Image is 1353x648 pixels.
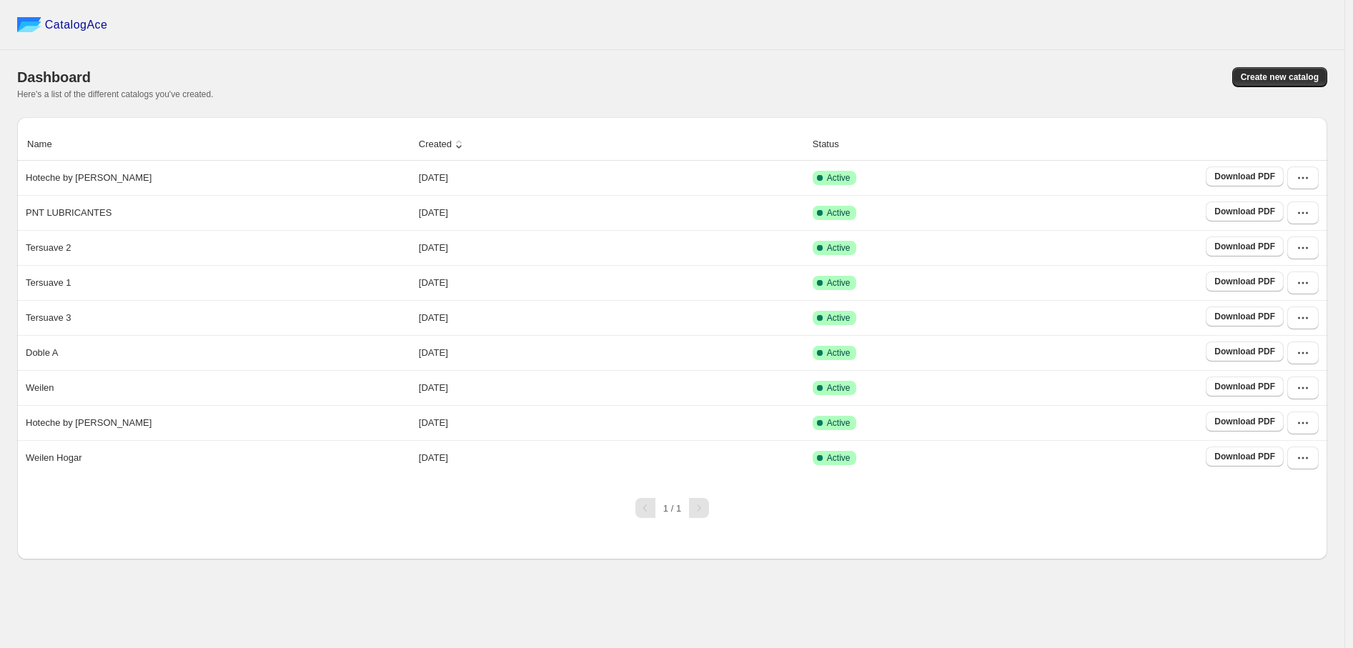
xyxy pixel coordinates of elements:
span: CatalogAce [45,18,108,32]
td: [DATE] [415,440,808,475]
button: Name [25,131,69,158]
p: Tersuave 1 [26,276,71,290]
p: Tersuave 3 [26,311,71,325]
span: Create new catalog [1241,71,1319,83]
span: Download PDF [1214,346,1275,357]
td: [DATE] [415,335,808,370]
td: [DATE] [415,370,808,405]
p: Weilen [26,381,54,395]
a: Download PDF [1206,342,1284,362]
td: [DATE] [415,300,808,335]
a: Download PDF [1206,166,1284,186]
button: Create new catalog [1232,67,1327,87]
span: Download PDF [1214,416,1275,427]
button: Status [811,131,856,158]
img: catalog ace [17,17,41,32]
td: [DATE] [415,230,808,265]
td: [DATE] [415,195,808,230]
span: Dashboard [17,69,91,85]
span: Active [827,452,851,464]
span: Active [827,172,851,184]
span: Download PDF [1214,451,1275,462]
p: Weilen Hogar [26,451,82,465]
a: Download PDF [1206,412,1284,432]
span: Active [827,207,851,219]
p: Hoteche by [PERSON_NAME] [26,171,152,185]
p: Doble A [26,346,59,360]
span: Active [827,347,851,359]
span: Download PDF [1214,171,1275,182]
span: 1 / 1 [663,503,681,514]
span: Active [827,312,851,324]
a: Download PDF [1206,236,1284,256]
span: Download PDF [1214,241,1275,252]
span: Download PDF [1214,276,1275,287]
a: Download PDF [1206,377,1284,397]
p: Tersuave 2 [26,241,71,255]
p: Hoteche by [PERSON_NAME] [26,416,152,430]
span: Active [827,417,851,429]
span: Here's a list of the different catalogs you've created. [17,89,214,99]
span: Download PDF [1214,311,1275,322]
a: Download PDF [1206,306,1284,327]
td: [DATE] [415,265,808,300]
a: Download PDF [1206,271,1284,291]
a: Download PDF [1206,447,1284,467]
span: Active [827,242,851,254]
p: PNT LUBRICANTES [26,206,111,220]
span: Download PDF [1214,206,1275,217]
span: Active [827,277,851,289]
td: [DATE] [415,161,808,195]
span: Active [827,382,851,394]
button: Created [417,131,468,158]
a: Download PDF [1206,201,1284,221]
span: Download PDF [1214,381,1275,392]
td: [DATE] [415,405,808,440]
